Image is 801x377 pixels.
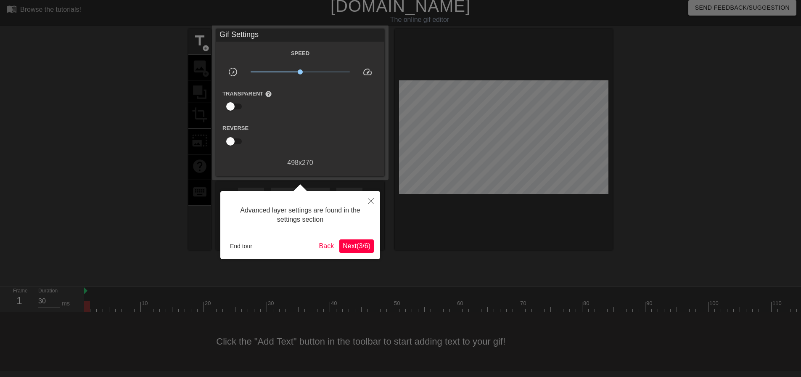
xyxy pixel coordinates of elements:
div: Advanced layer settings are found in the settings section [227,197,374,233]
button: Next [339,239,374,253]
button: Back [316,239,338,253]
span: Next ( 3 / 6 ) [343,242,370,250]
button: Close [362,191,380,210]
button: End tour [227,240,256,252]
